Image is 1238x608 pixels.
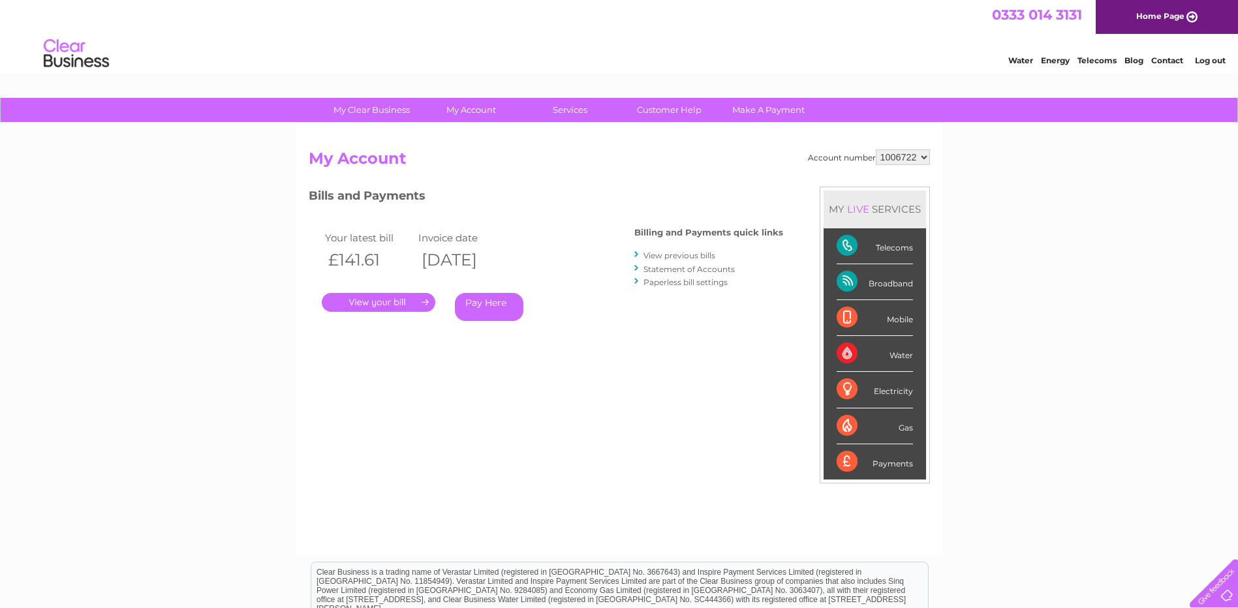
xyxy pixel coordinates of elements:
[1041,55,1070,65] a: Energy
[837,408,913,444] div: Gas
[311,7,928,63] div: Clear Business is a trading name of Verastar Limited (registered in [GEOGRAPHIC_DATA] No. 3667643...
[837,372,913,408] div: Electricity
[415,247,509,273] th: [DATE]
[1195,55,1226,65] a: Log out
[1124,55,1143,65] a: Blog
[1077,55,1117,65] a: Telecoms
[417,98,525,122] a: My Account
[837,336,913,372] div: Water
[643,251,715,260] a: View previous bills
[837,264,913,300] div: Broadband
[322,247,416,273] th: £141.61
[837,300,913,336] div: Mobile
[643,264,735,274] a: Statement of Accounts
[43,34,110,74] img: logo.png
[844,203,872,215] div: LIVE
[415,229,509,247] td: Invoice date
[322,229,416,247] td: Your latest bill
[837,444,913,479] div: Payments
[837,228,913,264] div: Telecoms
[643,277,728,287] a: Paperless bill settings
[516,98,624,122] a: Services
[455,293,523,321] a: Pay Here
[309,187,783,209] h3: Bills and Payments
[322,293,435,312] a: .
[1008,55,1033,65] a: Water
[1151,55,1183,65] a: Contact
[824,190,926,228] div: MY SERVICES
[992,7,1082,23] a: 0333 014 3131
[309,149,930,174] h2: My Account
[318,98,426,122] a: My Clear Business
[808,149,930,165] div: Account number
[634,228,783,237] h4: Billing and Payments quick links
[715,98,822,122] a: Make A Payment
[615,98,723,122] a: Customer Help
